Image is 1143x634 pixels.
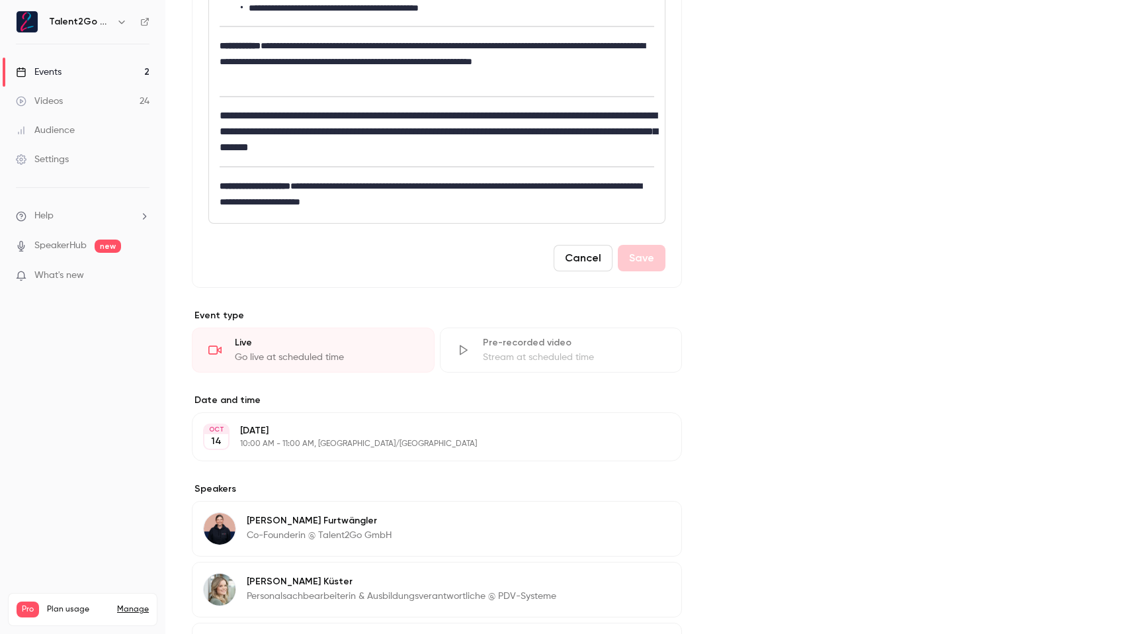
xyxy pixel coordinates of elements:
[16,209,149,223] li: help-dropdown-opener
[554,245,613,271] button: Cancel
[192,328,435,373] div: LiveGo live at scheduled time
[16,66,62,79] div: Events
[134,270,149,282] iframe: Noticeable Trigger
[47,604,109,615] span: Plan usage
[247,575,556,588] p: [PERSON_NAME] Küster
[240,424,612,437] p: [DATE]
[49,15,111,28] h6: Talent2Go GmbH
[192,309,682,322] p: Event type
[247,529,392,542] p: Co-Founderin @ Talent2Go GmbH
[192,562,682,617] div: Angelina Küster[PERSON_NAME] KüsterPersonalsachbearbeiterin & Ausbildungsverantwortliche @ PDV-Sy...
[204,513,235,545] img: Sabine Furtwängler
[117,604,149,615] a: Manage
[16,153,69,166] div: Settings
[240,439,612,449] p: 10:00 AM - 11:00 AM, [GEOGRAPHIC_DATA]/[GEOGRAPHIC_DATA]
[192,394,682,407] label: Date and time
[34,209,54,223] span: Help
[17,602,39,617] span: Pro
[211,435,222,448] p: 14
[235,351,418,364] div: Go live at scheduled time
[247,590,556,603] p: Personalsachbearbeiterin & Ausbildungsverantwortliche @ PDV-Systeme
[204,425,228,434] div: OCT
[235,336,418,349] div: Live
[483,351,666,364] div: Stream at scheduled time
[192,482,682,496] label: Speakers
[16,124,75,137] div: Audience
[95,240,121,253] span: new
[204,574,235,606] img: Angelina Küster
[192,501,682,557] div: Sabine Furtwängler[PERSON_NAME] FurtwänglerCo-Founderin @ Talent2Go GmbH
[440,328,683,373] div: Pre-recorded videoStream at scheduled time
[483,336,666,349] div: Pre-recorded video
[247,514,392,527] p: [PERSON_NAME] Furtwängler
[34,269,84,283] span: What's new
[34,239,87,253] a: SpeakerHub
[17,11,38,32] img: Talent2Go GmbH
[16,95,63,108] div: Videos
